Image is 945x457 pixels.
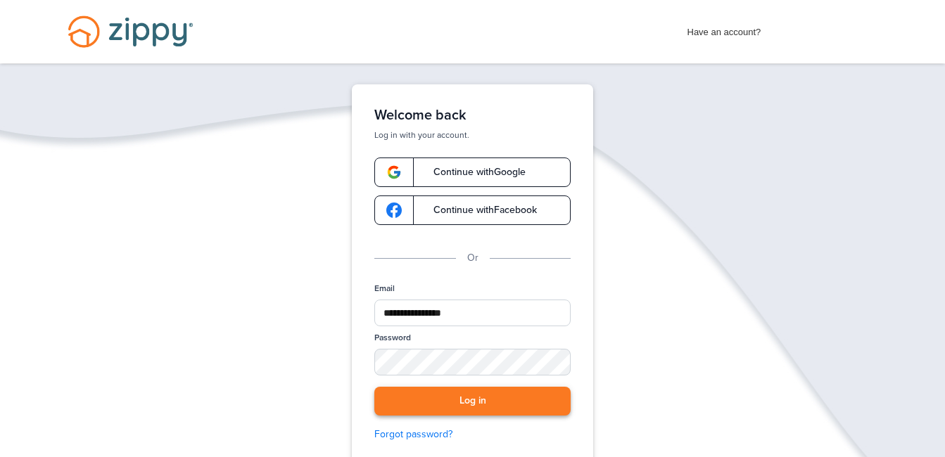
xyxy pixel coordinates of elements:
input: Email [374,300,571,326]
label: Password [374,332,411,344]
a: google-logoContinue withGoogle [374,157,571,187]
span: Have an account? [687,18,761,40]
button: Log in [374,387,571,416]
a: Forgot password? [374,427,571,442]
label: Email [374,283,395,295]
span: Continue with Google [419,167,526,177]
input: Password [374,349,571,375]
p: Or [467,250,478,266]
h1: Welcome back [374,107,571,124]
img: google-logo [386,165,402,180]
span: Continue with Facebook [419,205,537,215]
p: Log in with your account. [374,129,571,141]
a: google-logoContinue withFacebook [374,195,571,225]
img: google-logo [386,202,402,218]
